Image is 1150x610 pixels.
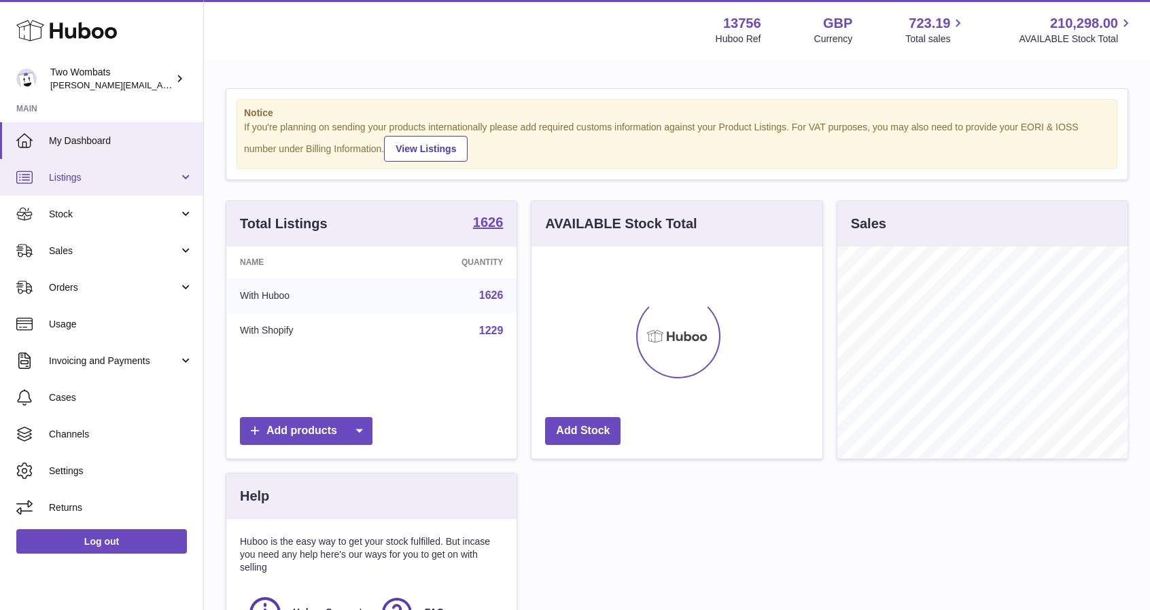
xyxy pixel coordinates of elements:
a: 1626 [479,289,504,301]
strong: 1626 [473,215,504,229]
a: 1626 [473,215,504,232]
a: 210,298.00 AVAILABLE Stock Total [1019,14,1134,46]
span: Orders [49,281,179,294]
img: adam.randall@twowombats.com [16,69,37,89]
span: Total sales [905,33,966,46]
p: Huboo is the easy way to get your stock fulfilled. But incase you need any help here's our ways f... [240,535,503,574]
a: Add Stock [545,417,621,445]
div: If you're planning on sending your products internationally please add required customs informati... [244,121,1110,162]
div: Two Wombats [50,66,173,92]
span: Settings [49,465,193,478]
th: Quantity [383,247,517,278]
span: Listings [49,171,179,184]
a: 1229 [479,325,504,336]
th: Name [226,247,383,278]
div: Huboo Ref [716,33,761,46]
span: AVAILABLE Stock Total [1019,33,1134,46]
strong: GBP [823,14,852,33]
span: Stock [49,208,179,221]
strong: 13756 [723,14,761,33]
span: 723.19 [909,14,950,33]
span: My Dashboard [49,134,193,147]
a: Add products [240,417,372,445]
h3: Sales [851,215,886,233]
span: [PERSON_NAME][EMAIL_ADDRESS][PERSON_NAME][DOMAIN_NAME] [50,79,345,90]
td: With Huboo [226,278,383,313]
h3: Help [240,487,269,505]
h3: AVAILABLE Stock Total [545,215,697,233]
td: With Shopify [226,313,383,348]
span: Channels [49,428,193,441]
span: Invoicing and Payments [49,355,179,367]
span: Cases [49,391,193,404]
div: Currency [814,33,853,46]
span: 210,298.00 [1050,14,1118,33]
strong: Notice [244,107,1110,120]
span: Sales [49,245,179,257]
a: View Listings [384,136,468,162]
span: Usage [49,318,193,331]
a: Log out [16,529,187,554]
a: 723.19 Total sales [905,14,966,46]
h3: Total Listings [240,215,328,233]
span: Returns [49,501,193,514]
